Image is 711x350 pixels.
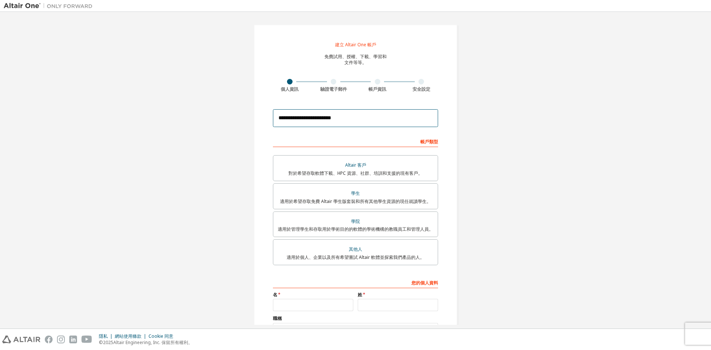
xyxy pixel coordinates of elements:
img: 牽牛星一號 [4,2,96,10]
font: 您的個人資料 [411,280,438,286]
font: 對於希望存取軟體下載、HPC 資源、社群、培訓和支援的現有客戶。 [288,170,423,176]
font: 帳戶資訊 [368,86,386,92]
font: 網站使用條款 [115,333,141,339]
font: 文件等等。 [344,59,367,66]
font: 職稱 [273,315,282,321]
font: 驗證電子郵件 [320,86,347,92]
font: 適用於管理學生和存取用於學術目的的軟體的學術機構的教職員工和管理人員。 [278,226,433,232]
font: 適用於個人、企業以及所有希望嘗試 Altair 軟體並探索我們產品的人。 [287,254,424,260]
font: © [99,339,103,346]
font: 學院 [351,218,360,224]
font: 適用於希望存取免費 Altair 學生版套裝和所有其他學生資源的現任就讀學生。 [280,198,431,204]
font: 隱私 [99,333,108,339]
img: facebook.svg [45,336,53,343]
font: 學生 [351,190,360,196]
font: 安全設定 [413,86,430,92]
img: youtube.svg [81,336,92,343]
font: Altair Engineering, Inc. 保留所有權利。 [113,339,193,346]
font: 建立 Altair One 帳戶 [335,41,376,48]
font: 名 [273,291,277,298]
font: 免費試用、授權、下載、學習和 [324,53,387,60]
font: 2025 [103,339,113,346]
font: 個人資訊 [281,86,298,92]
img: linkedin.svg [69,336,77,343]
img: instagram.svg [57,336,65,343]
img: altair_logo.svg [2,336,40,343]
font: Altair 客戶 [345,162,366,168]
font: 姓 [358,291,362,298]
font: 帳戶類型 [420,139,438,145]
font: 其他人 [349,246,362,252]
font: Cookie 同意 [148,333,173,339]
